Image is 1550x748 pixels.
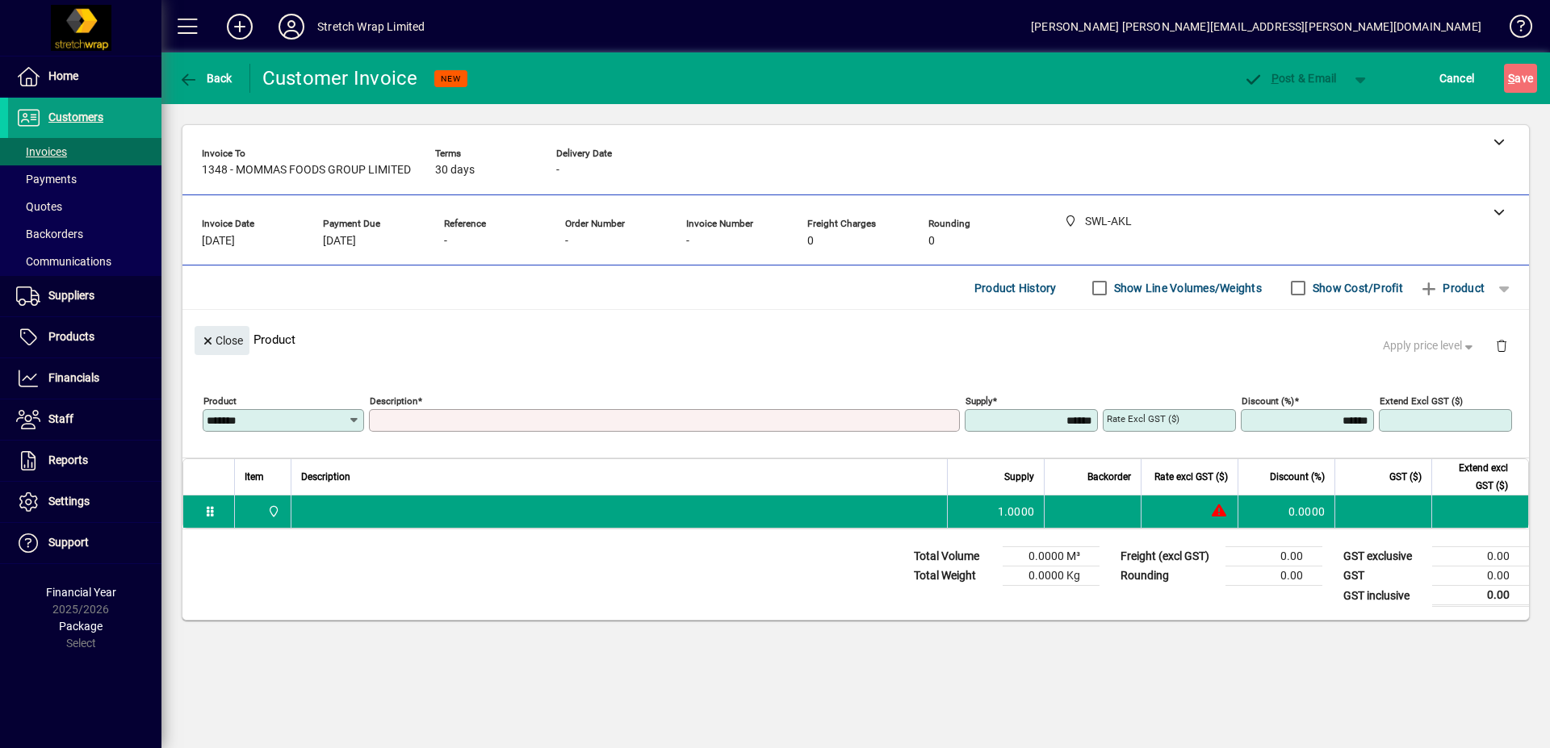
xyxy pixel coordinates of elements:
app-page-header-button: Delete [1482,338,1521,353]
span: GST ($) [1389,468,1422,486]
span: Payments [16,173,77,186]
button: Apply price level [1376,332,1483,361]
span: Cancel [1439,65,1475,91]
mat-label: Extend excl GST ($) [1380,395,1463,407]
button: Cancel [1435,64,1479,93]
app-page-header-button: Close [191,332,253,347]
label: Show Cost/Profit [1309,280,1403,296]
div: [PERSON_NAME] [PERSON_NAME][EMAIL_ADDRESS][PERSON_NAME][DOMAIN_NAME] [1031,14,1481,40]
span: Support [48,536,89,549]
span: NEW [441,73,461,84]
a: Quotes [8,193,161,220]
td: 0.00 [1225,566,1322,586]
span: Apply price level [1383,337,1477,354]
span: [DATE] [323,235,356,248]
label: Show Line Volumes/Weights [1111,280,1262,296]
span: Invoices [16,145,67,158]
span: 30 days [435,164,475,177]
span: - [444,235,447,248]
span: Products [48,330,94,343]
span: Quotes [16,200,62,213]
span: 0 [807,235,814,248]
td: 0.00 [1432,586,1529,606]
button: Post & Email [1235,64,1345,93]
span: [DATE] [202,235,235,248]
span: Package [59,620,103,633]
span: Extend excl GST ($) [1442,459,1508,495]
div: Product [182,310,1529,369]
a: Backorders [8,220,161,248]
span: Suppliers [48,289,94,302]
a: Products [8,317,161,357]
button: Back [174,64,237,93]
td: 0.0000 Kg [1003,566,1100,586]
span: Back [178,72,232,85]
a: Communications [8,248,161,275]
span: ost & Email [1243,72,1337,85]
a: Payments [8,165,161,193]
td: 0.00 [1432,566,1529,586]
button: Save [1504,64,1537,93]
span: Communications [16,255,111,268]
a: Financials [8,358,161,399]
span: 1.0000 [998,504,1035,520]
span: Financial Year [46,586,116,599]
button: Add [214,12,266,41]
mat-label: Description [370,395,417,407]
span: Financials [48,371,99,384]
td: 0.0000 [1238,495,1334,528]
mat-label: Product [203,395,237,407]
span: 1348 - MOMMAS FOODS GROUP LIMITED [202,164,411,177]
span: Close [201,328,243,354]
button: Close [195,326,249,355]
span: S [1508,72,1514,85]
span: Reports [48,453,88,466]
a: Knowledge Base [1498,3,1530,56]
span: - [556,164,559,177]
button: Profile [266,12,317,41]
a: Suppliers [8,276,161,316]
a: Home [8,56,161,97]
span: Settings [48,495,90,508]
span: ave [1508,65,1533,91]
div: Stretch Wrap Limited [317,14,425,40]
span: SWL-AKL [263,503,282,520]
mat-label: Supply [966,395,992,407]
td: GST [1335,566,1432,586]
span: Supply [1004,468,1034,486]
span: - [565,235,568,248]
td: 0.00 [1432,547,1529,566]
td: Rounding [1112,566,1225,586]
span: Product History [974,275,1057,301]
span: Backorders [16,228,83,240]
div: Customer Invoice [262,65,418,91]
span: 0 [928,235,935,248]
span: Home [48,69,78,82]
app-page-header-button: Back [161,64,250,93]
a: Settings [8,482,161,522]
mat-label: Rate excl GST ($) [1107,413,1179,424]
a: Reports [8,441,161,481]
a: Invoices [8,138,161,165]
mat-label: Discount (%) [1242,395,1294,407]
span: - [686,235,689,248]
span: Customers [48,111,103,123]
span: P [1271,72,1279,85]
td: Total Volume [906,547,1003,566]
span: Staff [48,412,73,425]
span: Discount (%) [1270,468,1325,486]
td: Freight (excl GST) [1112,547,1225,566]
span: Backorder [1087,468,1131,486]
td: 0.0000 M³ [1003,547,1100,566]
td: Total Weight [906,566,1003,586]
button: Delete [1482,326,1521,365]
td: 0.00 [1225,547,1322,566]
span: Rate excl GST ($) [1154,468,1228,486]
span: Item [245,468,264,486]
a: Staff [8,399,161,440]
span: Description [301,468,350,486]
td: GST exclusive [1335,547,1432,566]
a: Support [8,523,161,563]
td: GST inclusive [1335,586,1432,606]
button: Product History [968,274,1063,303]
